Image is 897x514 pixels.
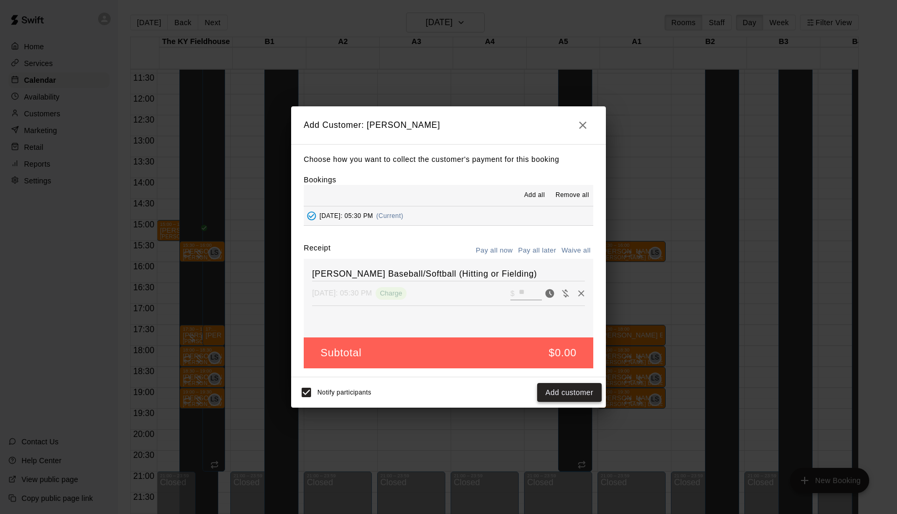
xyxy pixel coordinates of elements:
[319,212,373,220] span: [DATE]: 05:30 PM
[376,212,403,220] span: (Current)
[559,243,593,259] button: Waive all
[473,243,516,259] button: Pay all now
[304,176,336,184] label: Bookings
[558,288,573,297] span: Waive payment
[304,206,593,226] button: Added - Collect Payment[DATE]: 05:30 PM(Current)
[312,288,372,298] p: [DATE]: 05:30 PM
[516,243,559,259] button: Pay all later
[573,286,589,301] button: Remove
[556,190,589,201] span: Remove all
[549,346,576,360] h5: $0.00
[317,389,371,396] span: Notify participants
[551,187,593,204] button: Remove all
[542,288,558,297] span: Pay now
[510,288,515,299] p: $
[524,190,545,201] span: Add all
[537,383,602,402] button: Add customer
[291,106,606,144] h2: Add Customer: [PERSON_NAME]
[304,208,319,224] button: Added - Collect Payment
[304,243,330,259] label: Receipt
[304,153,593,166] p: Choose how you want to collect the customer's payment for this booking
[518,187,551,204] button: Add all
[321,346,361,360] h5: Subtotal
[312,267,585,281] h6: [PERSON_NAME] Baseball/Softball (Hitting or Fielding)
